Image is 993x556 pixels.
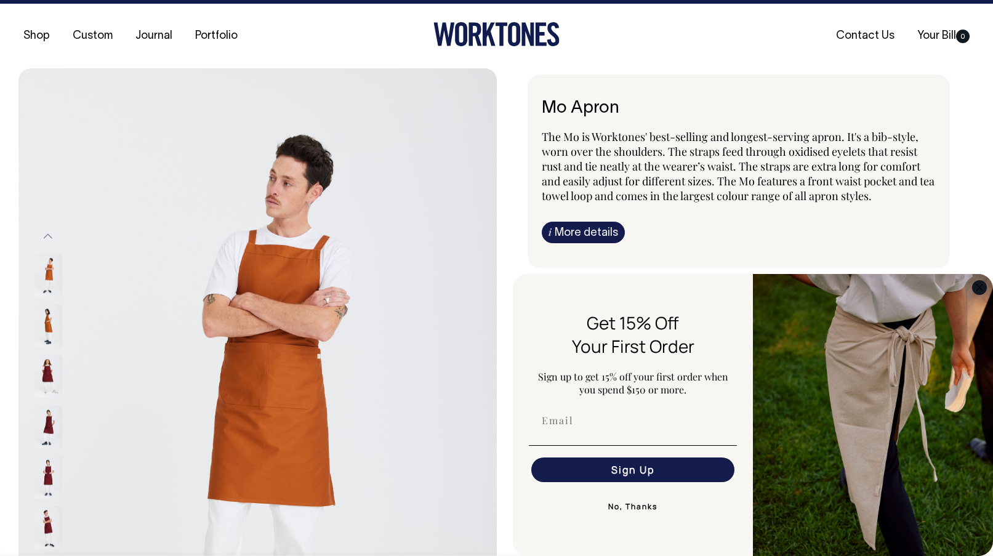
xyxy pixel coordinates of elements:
[190,26,243,46] a: Portfolio
[531,408,734,433] input: Email
[529,494,737,519] button: No, Thanks
[549,225,552,238] span: i
[542,99,936,118] h6: Mo Apron
[18,26,55,46] a: Shop
[39,223,57,251] button: Previous
[956,30,970,43] span: 0
[34,305,62,348] img: rust
[753,274,993,556] img: 5e34ad8f-4f05-4173-92a8-ea475ee49ac9.jpeg
[34,254,62,297] img: rust
[34,355,62,398] img: burgundy
[587,311,679,334] span: Get 15% Off
[513,274,993,556] div: FLYOUT Form
[572,334,694,358] span: Your First Order
[538,370,728,396] span: Sign up to get 15% off your first order when you spend $150 or more.
[542,129,935,203] span: The Mo is Worktones' best-selling and longest-serving apron. It's a bib-style, worn over the shou...
[529,445,737,446] img: underline
[34,507,62,550] img: burgundy
[542,222,625,243] a: iMore details
[531,457,734,482] button: Sign Up
[912,26,975,46] a: Your Bill0
[131,26,177,46] a: Journal
[972,280,987,295] button: Close dialog
[34,456,62,499] img: burgundy
[831,26,899,46] a: Contact Us
[68,26,118,46] a: Custom
[34,406,62,449] img: burgundy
